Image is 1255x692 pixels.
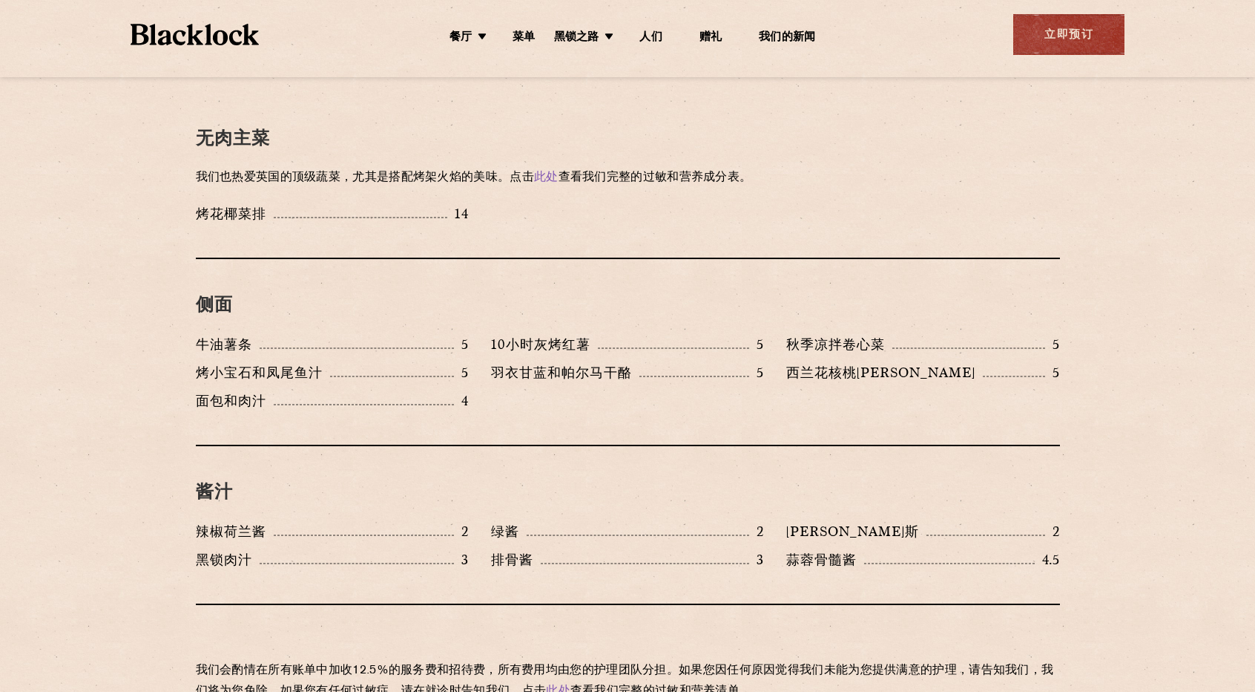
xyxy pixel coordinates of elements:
[196,206,266,221] font: 烤花椰菜排
[639,32,662,43] font: 人们
[639,30,662,47] a: 人们
[196,394,266,408] font: 面包和肉汁
[786,524,919,538] font: [PERSON_NAME]斯
[449,30,472,47] a: 餐厅
[757,552,764,567] font: 3
[757,365,764,379] font: 5
[491,365,632,379] font: 羽衣甘蓝和帕尔马干酪
[491,552,533,567] font: 排骨酱
[196,524,266,538] font: 辣椒荷兰酱
[759,30,815,47] a: 我们的新闻
[491,524,519,538] font: 绿酱
[786,365,975,379] font: 西兰花核桃[PERSON_NAME]
[534,172,559,183] a: 此处
[554,32,599,43] font: 黑锁之路
[1053,337,1060,351] font: 5
[131,24,259,45] img: BL_Textured_Logo-footer-cropped.svg
[196,337,252,351] font: 牛油薯条
[513,30,535,47] a: 菜单
[786,337,885,351] font: 秋季凉拌卷心菜
[196,172,534,183] font: 我们也热爱英国的顶级蔬菜，尤其是搭配烤架火焰的美味。点击
[461,394,469,408] font: 4
[1044,30,1093,41] font: 立即预订
[196,365,323,379] font: 烤小宝石和凤尾鱼汁
[455,206,469,221] font: 14
[1042,552,1060,567] font: 4.5
[461,552,469,567] font: 3
[449,32,472,43] font: 餐厅
[461,365,469,379] font: 5
[554,30,599,47] a: 黑锁之路
[461,524,469,538] font: 2
[759,32,815,43] font: 我们的新闻
[1053,524,1060,538] font: 2
[513,32,535,43] font: 菜单
[757,337,764,351] font: 5
[196,297,233,315] font: 侧面
[757,524,764,538] font: 2
[461,337,469,351] font: 5
[1053,365,1060,379] font: 5
[196,131,270,148] font: 无肉主菜
[786,552,857,567] font: 蒜蓉骨髓酱
[559,172,752,183] font: 查看我们完整的过敏和营养成分表。
[699,30,722,47] a: 赠礼
[699,32,722,43] font: 赠礼
[491,337,590,351] font: 10小时灰烤红薯
[196,552,252,567] font: 黑锁肉汁
[196,484,233,502] font: 酱汁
